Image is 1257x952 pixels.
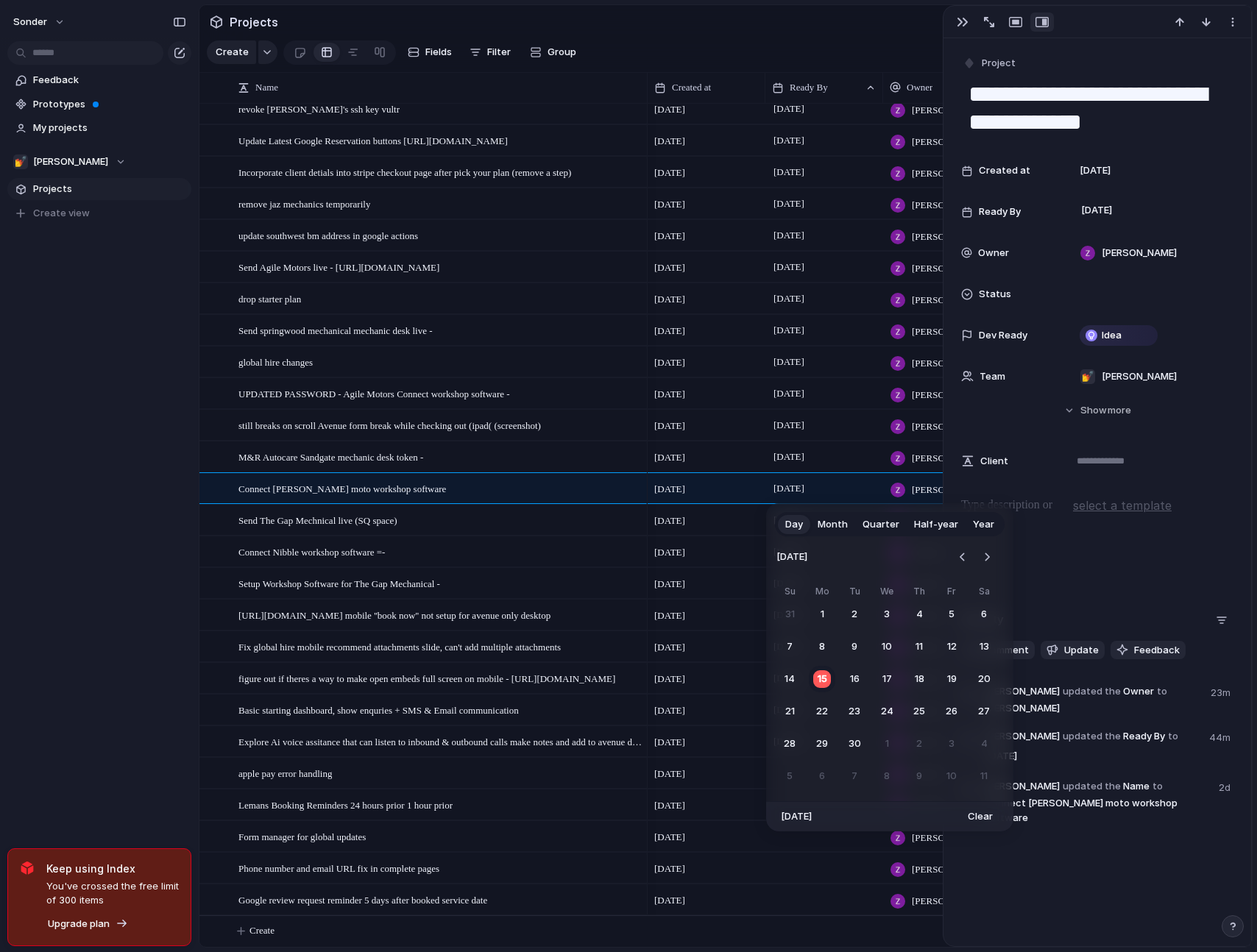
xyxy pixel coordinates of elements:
button: Clear [962,806,999,827]
button: Month [810,513,855,536]
button: Friday, September 26th, 2025 [938,698,965,725]
button: Tuesday, October 7th, 2025 [841,763,868,789]
button: Saturday, September 13th, 2025 [971,633,997,660]
button: Thursday, September 11th, 2025 [906,633,932,660]
button: Wednesday, September 3rd, 2025 [874,601,900,628]
table: September 2025 [776,585,997,789]
button: Saturday, October 11th, 2025 [971,763,997,789]
span: Half-year [914,517,958,532]
button: Day [778,513,810,536]
th: Tuesday [841,585,868,601]
button: Thursday, September 25th, 2025 [906,698,932,725]
span: Year [973,517,994,532]
button: Monday, September 22nd, 2025 [809,698,835,725]
span: Clear [968,809,993,824]
button: Thursday, October 9th, 2025 [906,763,932,789]
button: Wednesday, October 8th, 2025 [874,763,900,789]
button: Tuesday, September 2nd, 2025 [841,601,868,628]
button: Monday, September 1st, 2025 [809,601,835,628]
button: Wednesday, September 24th, 2025 [874,698,900,725]
button: Saturday, September 6th, 2025 [971,601,997,628]
button: Sunday, September 21st, 2025 [776,698,803,725]
button: Thursday, September 4th, 2025 [906,601,932,628]
button: Tuesday, September 16th, 2025 [841,666,868,692]
button: Go to the Previous Month [952,547,973,567]
button: Sunday, October 5th, 2025 [776,763,803,789]
th: Wednesday [874,585,900,601]
button: Friday, September 19th, 2025 [938,666,965,692]
button: Sunday, September 7th, 2025 [776,633,803,660]
button: Wednesday, September 17th, 2025 [874,666,900,692]
button: Friday, September 12th, 2025 [938,633,965,660]
button: Friday, October 10th, 2025 [938,763,965,789]
button: Wednesday, October 1st, 2025 [874,731,900,757]
button: Saturday, September 27th, 2025 [971,698,997,725]
button: Year [966,513,1002,536]
button: Friday, September 5th, 2025 [938,601,965,628]
button: Tuesday, September 9th, 2025 [841,633,868,660]
span: Quarter [863,517,899,532]
button: Saturday, September 20th, 2025 [971,666,997,692]
button: Half-year [907,513,966,536]
span: Month [818,517,848,532]
span: Day [785,517,803,532]
button: Monday, October 6th, 2025 [809,763,835,789]
button: Quarter [855,513,907,536]
button: Wednesday, September 10th, 2025 [874,633,900,660]
button: Tuesday, September 30th, 2025 [841,731,868,757]
button: Sunday, August 31st, 2025 [776,601,803,628]
button: Tuesday, September 23rd, 2025 [841,698,868,725]
th: Thursday [906,585,932,601]
button: Sunday, September 28th, 2025 [776,731,803,757]
button: Sunday, September 14th, 2025 [776,666,803,692]
button: Thursday, October 2nd, 2025 [906,731,932,757]
th: Friday [938,585,965,601]
button: Go to the Next Month [977,547,997,567]
th: Sunday [776,585,803,601]
th: Monday [809,585,835,601]
button: Today, Monday, September 15th, 2025, selected [809,666,835,692]
button: Saturday, October 4th, 2025 [971,731,997,757]
button: Friday, October 3rd, 2025 [938,731,965,757]
button: Monday, September 29th, 2025 [809,731,835,757]
span: [DATE] [776,541,807,573]
button: Monday, September 8th, 2025 [809,633,835,660]
th: Saturday [971,585,997,601]
button: Thursday, September 18th, 2025 [906,666,932,692]
span: [DATE] [781,809,812,824]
